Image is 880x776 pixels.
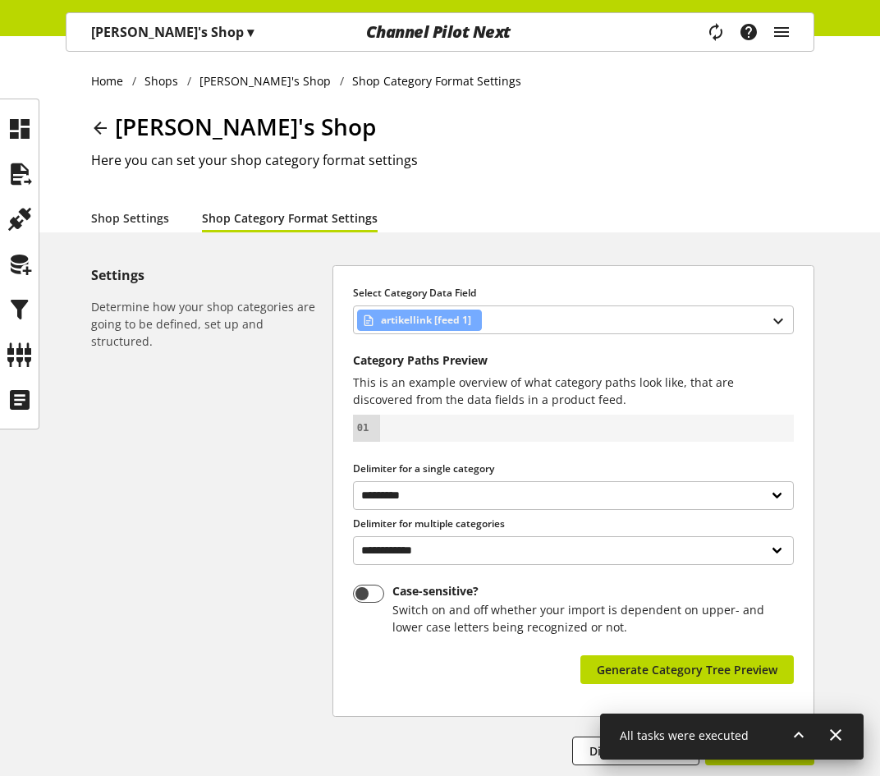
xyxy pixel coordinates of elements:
span: Discard Changes [589,742,682,760]
span: artikellink [feed 1] [381,310,471,330]
p: Category Paths Preview [353,354,794,367]
nav: main navigation [66,12,814,52]
h6: Determine how your shop categories are going to be defined, set up and structured. [91,298,326,350]
a: Home [91,72,132,90]
a: Shop Settings [91,209,169,227]
span: Delimiter for a single category [353,461,494,475]
label: Select Category Data Field [353,286,794,301]
span: [PERSON_NAME]'s Shop [199,72,331,90]
div: Switch on and off whether your import is dependent on upper- and lower case letters being recogni... [392,601,788,636]
a: [PERSON_NAME]'s Shop [191,72,340,90]
h5: Settings [91,265,326,285]
button: Generate Category Tree Preview [580,655,794,684]
div: 01 [353,421,372,435]
a: Shops [136,72,187,90]
p: This is an example overview of what category paths look like, that are discovered from the data f... [353,374,794,408]
a: Shop Category Format Settings [202,209,378,227]
h2: Here you can set your shop category format settings [91,150,814,170]
p: [PERSON_NAME]'s Shop [91,22,254,42]
span: Delimiter for multiple categories [353,517,505,530]
button: Discard Changes [572,737,699,765]
span: All tasks were executed [620,728,749,743]
span: Generate Category Tree Preview [597,661,777,678]
div: Case-sensitive? [392,585,788,598]
span: ▾ [247,23,254,41]
span: [PERSON_NAME]'s Shop [115,111,376,142]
